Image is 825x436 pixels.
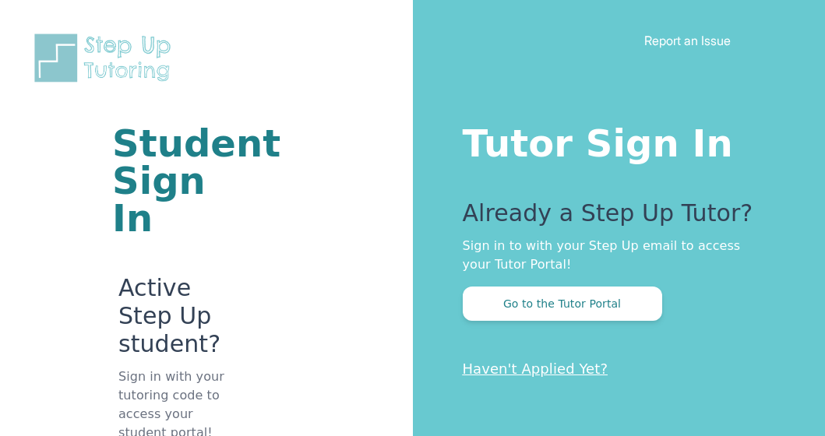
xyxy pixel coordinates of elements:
a: Haven't Applied Yet? [463,360,608,377]
p: Already a Step Up Tutor? [463,199,763,237]
p: Sign in to with your Step Up email to access your Tutor Portal! [463,237,763,274]
h1: Student Sign In [112,125,226,237]
img: Step Up Tutoring horizontal logo [31,31,181,85]
h1: Tutor Sign In [463,118,763,162]
p: Active Step Up student? [118,274,226,367]
a: Report an Issue [644,33,731,48]
a: Go to the Tutor Portal [463,296,662,311]
button: Go to the Tutor Portal [463,287,662,321]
